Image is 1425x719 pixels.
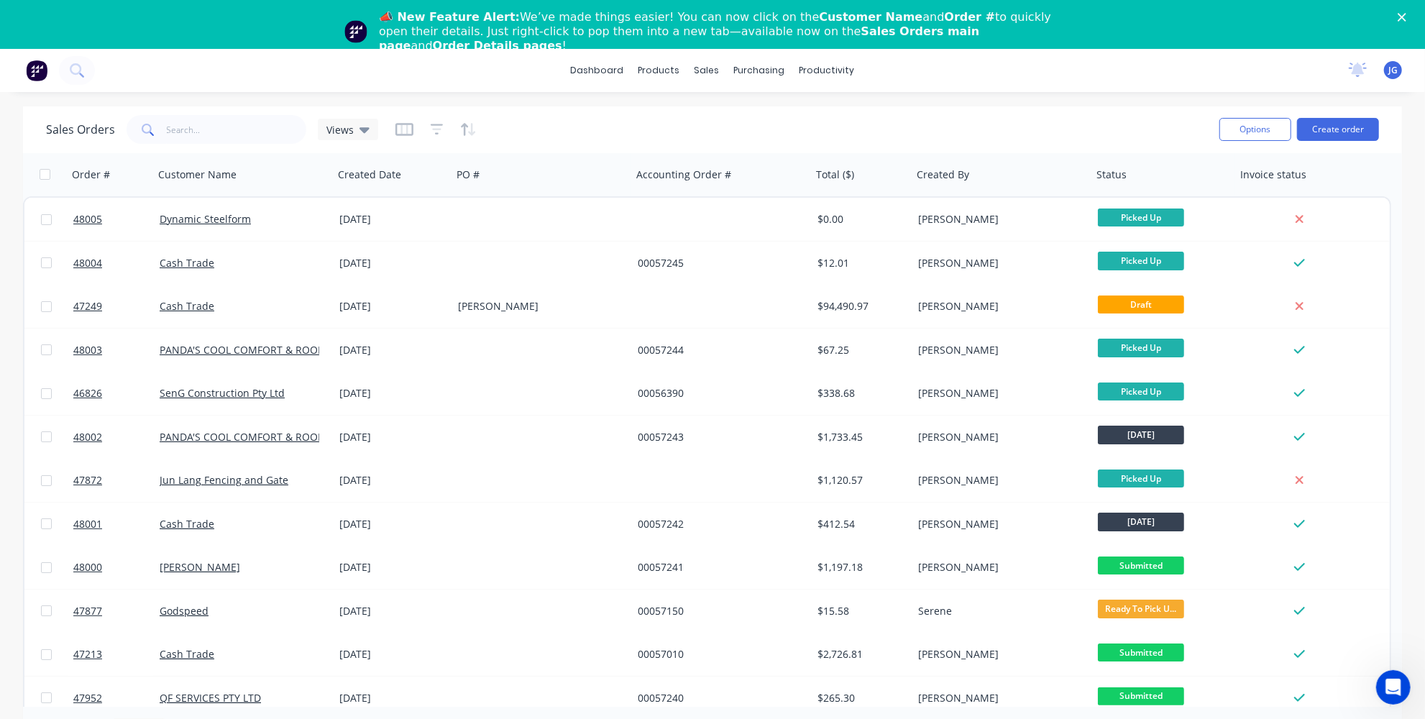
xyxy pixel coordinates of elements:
div: [DATE] [339,343,446,357]
div: $1,197.18 [817,560,902,574]
div: $67.25 [817,343,902,357]
a: 48002 [73,416,160,459]
span: 48005 [73,212,102,226]
div: Customer Name [158,168,237,182]
a: 46826 [73,372,160,415]
span: Submitted [1098,557,1184,574]
div: [DATE] [339,473,446,487]
div: We’ve made things easier! You can now click on the and to quickly open their details. Just right-... [379,10,1058,53]
span: Picked Up [1098,383,1184,400]
div: Order # [72,168,110,182]
a: [PERSON_NAME] [160,560,240,574]
div: $338.68 [817,386,902,400]
span: Picked Up [1098,470,1184,487]
div: [PERSON_NAME] [918,517,1078,531]
div: [DATE] [339,691,446,705]
span: 47877 [73,604,102,618]
div: [DATE] [339,430,446,444]
span: 47952 [73,691,102,705]
a: SenG Construction Pty Ltd [160,386,285,400]
div: $2,726.81 [817,647,902,661]
b: Order # [945,10,996,24]
iframe: Intercom live chat [1376,670,1411,705]
div: [PERSON_NAME] [918,647,1078,661]
div: productivity [792,60,862,81]
span: Submitted [1098,687,1184,705]
b: Customer Name [819,10,922,24]
div: [PERSON_NAME] [918,430,1078,444]
button: Create order [1297,118,1379,141]
b: 📣 New Feature Alert: [379,10,520,24]
a: Jun Lang Fencing and Gate [160,473,288,487]
span: Picked Up [1098,209,1184,226]
span: [DATE] [1098,426,1184,444]
img: Profile image for Team [344,20,367,43]
span: Picked Up [1098,339,1184,357]
div: 00057010 [638,647,797,661]
div: [DATE] [339,647,446,661]
a: 48005 [73,198,160,241]
div: $12.01 [817,256,902,270]
span: 47872 [73,473,102,487]
span: 46826 [73,386,102,400]
a: PANDA'S COOL COMFORT & ROOF MASTERS PTY LTD [160,430,412,444]
h1: Sales Orders [46,123,115,137]
div: [DATE] [339,212,446,226]
div: 00057243 [638,430,797,444]
div: [PERSON_NAME] [918,343,1078,357]
div: $94,490.97 [817,299,902,313]
div: [DATE] [339,256,446,270]
span: 47213 [73,647,102,661]
div: 00057150 [638,604,797,618]
span: [DATE] [1098,513,1184,531]
button: Options [1219,118,1291,141]
div: purchasing [727,60,792,81]
b: Sales Orders main page [379,24,979,52]
a: 47249 [73,285,160,328]
div: 00056390 [638,386,797,400]
span: Views [326,122,354,137]
div: $15.58 [817,604,902,618]
div: [DATE] [339,299,446,313]
a: dashboard [564,60,631,81]
a: Cash Trade [160,256,214,270]
div: 00057242 [638,517,797,531]
div: Serene [918,604,1078,618]
div: $265.30 [817,691,902,705]
a: Cash Trade [160,517,214,531]
a: Cash Trade [160,647,214,661]
div: Close [1398,13,1412,22]
span: 48002 [73,430,102,444]
span: 47249 [73,299,102,313]
span: Submitted [1098,644,1184,661]
div: 00057245 [638,256,797,270]
span: 48001 [73,517,102,531]
a: 47872 [73,459,160,502]
div: 00057241 [638,560,797,574]
div: [PERSON_NAME] [918,256,1078,270]
input: Search... [167,115,307,144]
span: Picked Up [1098,252,1184,270]
div: [PERSON_NAME] [918,212,1078,226]
div: Created By [917,168,969,182]
div: [DATE] [339,560,446,574]
div: [PERSON_NAME] [918,299,1078,313]
div: sales [687,60,727,81]
a: 48004 [73,242,160,285]
div: $412.54 [817,517,902,531]
div: [PERSON_NAME] [918,386,1078,400]
a: 48001 [73,503,160,546]
a: 47213 [73,633,160,676]
span: 48003 [73,343,102,357]
div: [DATE] [339,386,446,400]
span: 48004 [73,256,102,270]
a: Godspeed [160,604,209,618]
div: $0.00 [817,212,902,226]
img: Factory [26,60,47,81]
div: products [631,60,687,81]
div: [PERSON_NAME] [918,473,1078,487]
a: Cash Trade [160,299,214,313]
a: Dynamic Steelform [160,212,251,226]
div: Total ($) [816,168,854,182]
div: [PERSON_NAME] [458,299,618,313]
